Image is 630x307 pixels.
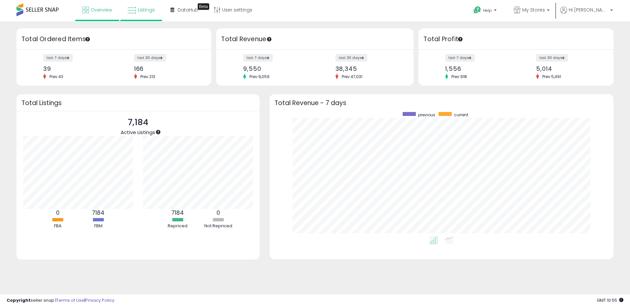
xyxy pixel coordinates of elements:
[85,36,91,42] div: Tooltip anchor
[266,36,272,42] div: Tooltip anchor
[335,65,402,72] div: 38,345
[121,116,155,129] p: 7,184
[423,35,608,44] h3: Total Profit
[445,65,511,72] div: 1,556
[457,36,463,42] div: Tooltip anchor
[335,54,367,62] label: last 30 days
[138,7,155,13] span: Listings
[560,7,613,21] a: Hi [PERSON_NAME]
[448,74,470,79] span: Prev: 918
[121,129,155,136] span: Active Listings
[43,65,109,72] div: 39
[274,100,609,105] h3: Total Revenue - 7 days
[158,223,197,229] div: Repriced
[522,7,545,13] span: My Stores
[418,112,435,118] span: previous
[246,74,273,79] span: Prev: 9,059
[445,54,475,62] label: last 7 days
[198,223,238,229] div: Not Repriced
[468,1,503,21] a: Help
[155,129,161,135] div: Tooltip anchor
[43,54,73,62] label: last 7 days
[78,223,118,229] div: FBM
[221,35,409,44] h3: Total Revenue
[536,65,602,72] div: 5,014
[178,7,198,13] span: DataHub
[137,74,158,79] span: Prev: 213
[569,7,608,13] span: Hi [PERSON_NAME]
[473,6,481,14] i: Get Help
[46,74,67,79] span: Prev: 43
[536,54,568,62] label: last 30 days
[454,112,468,118] span: current
[539,74,564,79] span: Prev: 5,491
[134,65,200,72] div: 166
[483,8,492,13] span: Help
[338,74,366,79] span: Prev: 47,031
[134,54,166,62] label: last 30 days
[56,209,60,217] b: 0
[198,3,209,10] div: Tooltip anchor
[171,209,184,217] b: 7184
[21,100,255,105] h3: Total Listings
[243,54,273,62] label: last 7 days
[21,35,206,44] h3: Total Ordered Items
[92,209,104,217] b: 7184
[216,209,220,217] b: 0
[91,7,112,13] span: Overview
[38,223,77,229] div: FBA
[243,65,310,72] div: 9,550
